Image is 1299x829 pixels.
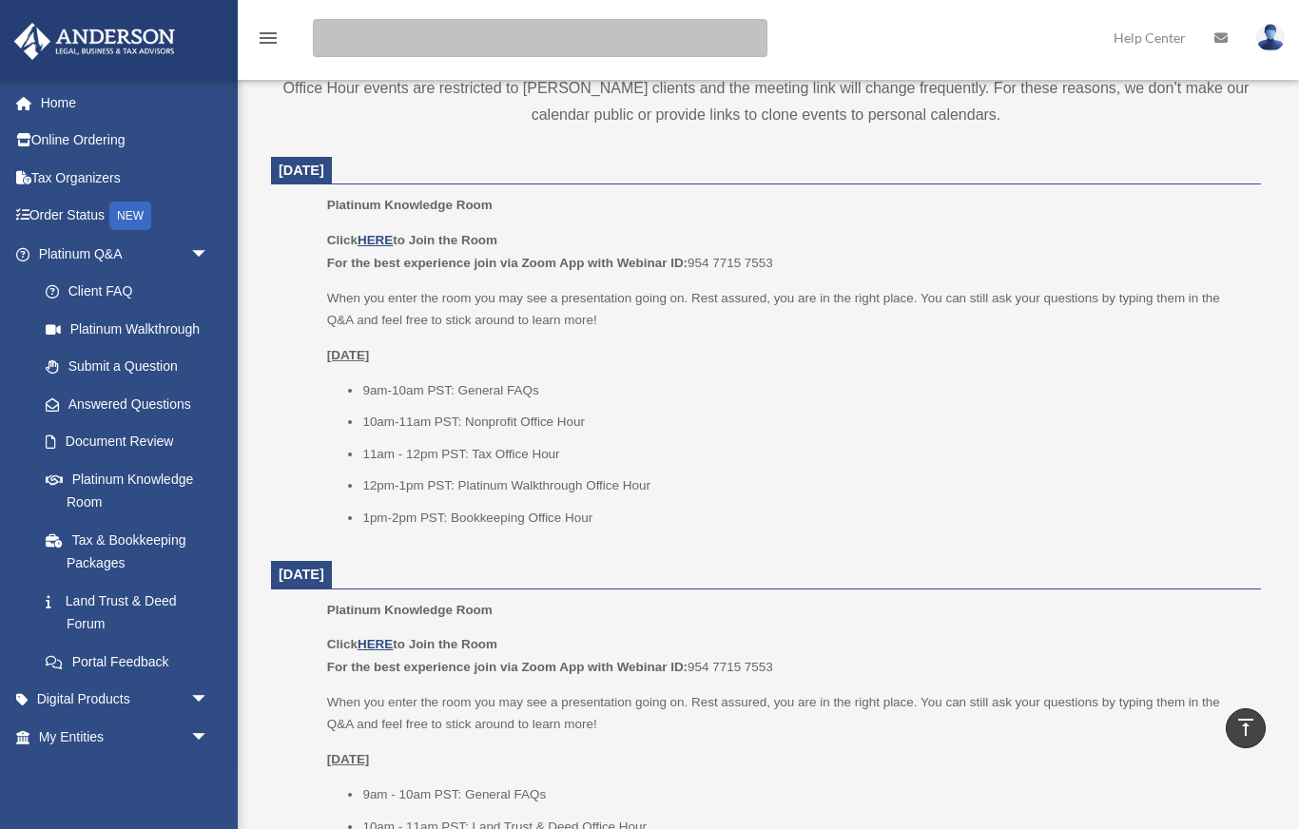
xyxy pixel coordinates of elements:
u: [DATE] [327,348,370,362]
span: arrow_drop_down [190,235,228,274]
b: Click to Join the Room [327,233,497,247]
span: Platinum Knowledge Room [327,603,493,617]
i: menu [257,27,280,49]
img: Anderson Advisors Platinum Portal [9,23,181,60]
a: menu [257,33,280,49]
a: HERE [358,637,393,651]
li: 11am - 12pm PST: Tax Office Hour [362,443,1248,466]
a: Tax & Bookkeeping Packages [27,521,238,582]
p: 954 7715 7553 [327,633,1248,678]
li: 9am - 10am PST: General FAQs [362,783,1248,806]
span: Platinum Knowledge Room [327,198,493,212]
b: For the best experience join via Zoom App with Webinar ID: [327,256,688,270]
a: Platinum Knowledge Room [27,460,228,521]
u: [DATE] [327,752,370,766]
img: User Pic [1256,24,1285,51]
a: Submit a Question [27,348,238,386]
a: HERE [358,233,393,247]
a: Answered Questions [27,385,238,423]
span: [DATE] [279,163,324,178]
span: arrow_drop_down [190,756,228,795]
a: Client FAQ [27,273,238,311]
a: Order StatusNEW [13,197,238,236]
a: Land Trust & Deed Forum [27,582,238,643]
li: 12pm-1pm PST: Platinum Walkthrough Office Hour [362,474,1248,497]
a: Portal Feedback [27,643,238,681]
i: search [318,26,339,47]
a: Digital Productsarrow_drop_down [13,681,238,719]
a: Online Ordering [13,122,238,160]
li: 9am-10am PST: General FAQs [362,379,1248,402]
b: For the best experience join via Zoom App with Webinar ID: [327,660,688,674]
a: Home [13,84,238,122]
a: Tax Organizers [13,159,238,197]
div: NEW [109,202,151,230]
a: Platinum Q&Aarrow_drop_down [13,235,238,273]
p: When you enter the room you may see a presentation going on. Rest assured, you are in the right p... [327,287,1248,332]
span: arrow_drop_down [190,681,228,720]
span: [DATE] [279,567,324,582]
li: 1pm-2pm PST: Bookkeeping Office Hour [362,507,1248,530]
a: My Entitiesarrow_drop_down [13,718,238,756]
a: Document Review [27,423,238,461]
a: My [PERSON_NAME] Teamarrow_drop_down [13,756,238,794]
span: arrow_drop_down [190,718,228,757]
p: When you enter the room you may see a presentation going on. Rest assured, you are in the right p... [327,691,1248,736]
p: 954 7715 7553 [327,229,1248,274]
a: vertical_align_top [1226,708,1266,748]
li: 10am-11am PST: Nonprofit Office Hour [362,411,1248,434]
b: Click to Join the Room [327,637,497,651]
i: vertical_align_top [1234,716,1257,739]
a: Platinum Walkthrough [27,310,238,348]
